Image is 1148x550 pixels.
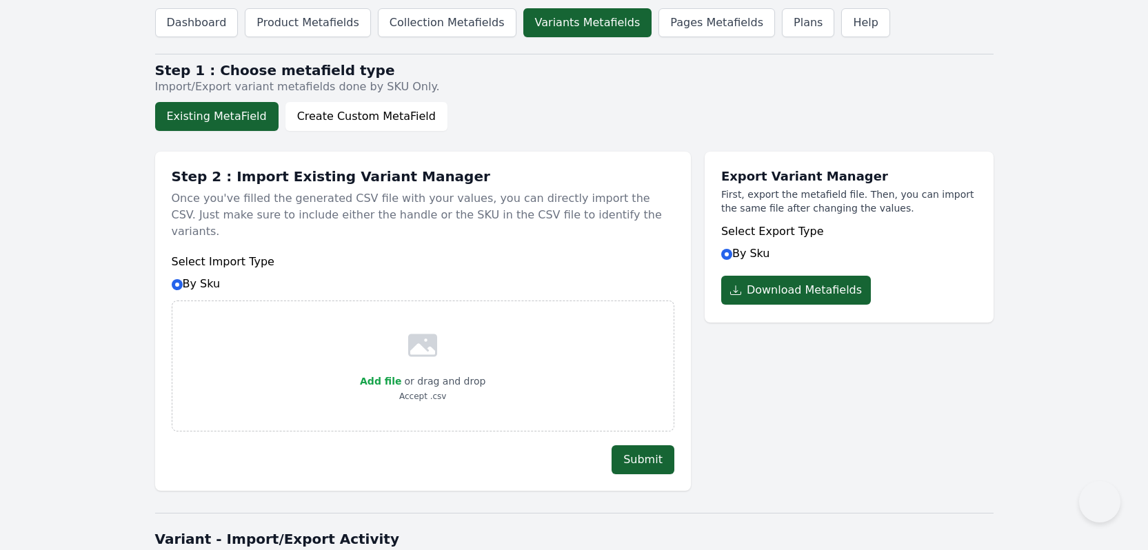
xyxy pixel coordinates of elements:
a: Dashboard [155,8,239,37]
h6: Select Import Type [172,254,674,270]
p: or drag and drop [401,373,485,389]
button: Existing MetaField [155,102,279,131]
p: Once you've filled the generated CSV file with your values, you can directly import the CSV. Just... [172,185,674,245]
h1: Variant - Import/Export Activity [155,529,994,549]
div: By Sku [172,254,674,292]
span: Add file [360,376,401,387]
a: Collection Metafields [378,8,516,37]
a: Pages Metafields [658,8,775,37]
a: Plans [782,8,834,37]
a: Product Metafields [245,8,370,37]
button: Submit [612,445,674,474]
h1: Step 2 : Import Existing Variant Manager [172,168,674,185]
iframe: Toggle Customer Support [1079,481,1120,522]
h6: Select Export Type [721,223,977,240]
button: Create Custom MetaField [285,102,447,131]
a: Help [841,8,889,37]
div: By Sku [721,223,977,262]
p: Import/Export variant metafields done by SKU Only. [155,79,994,95]
h2: Step 1 : Choose metafield type [155,62,994,79]
h1: Export Variant Manager [721,168,977,185]
a: Variants Metafields [523,8,652,37]
button: Download Metafields [721,276,871,305]
p: First, export the metafield file. Then, you can import the same file after changing the values. [721,187,977,215]
p: Accept .csv [360,389,485,403]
